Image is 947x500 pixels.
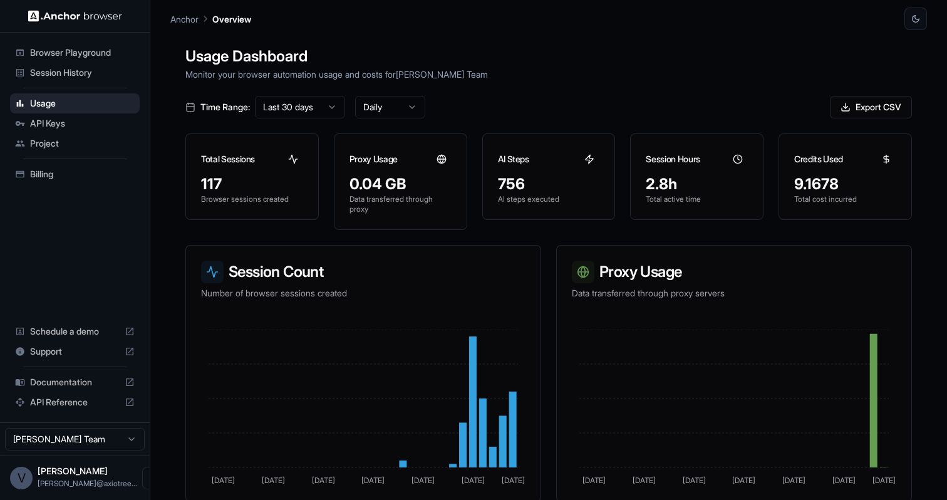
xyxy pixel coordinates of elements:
span: Time Range: [200,101,250,113]
p: AI steps executed [498,194,600,204]
div: Documentation [10,372,140,392]
div: Browser Playground [10,43,140,63]
p: Total active time [646,194,748,204]
p: Total cost incurred [794,194,896,204]
div: 2.8h [646,174,748,194]
div: 756 [498,174,600,194]
p: Browser sessions created [201,194,303,204]
tspan: [DATE] [212,476,235,485]
tspan: [DATE] [502,476,525,485]
span: Billing [30,168,135,180]
tspan: [DATE] [782,476,805,485]
p: Anchor [170,13,199,26]
tspan: [DATE] [462,476,485,485]
div: Billing [10,164,140,184]
p: Number of browser sessions created [201,287,525,299]
div: 9.1678 [794,174,896,194]
h1: Usage Dashboard [185,45,912,68]
span: API Reference [30,396,120,409]
div: V [10,467,33,489]
h3: Credits Used [794,153,843,165]
span: Documentation [30,376,120,388]
span: Session History [30,66,135,79]
h3: Proxy Usage [572,261,896,283]
span: API Keys [30,117,135,130]
span: Usage [30,97,135,110]
p: Data transferred through proxy [349,194,452,214]
span: Vipin Tanna [38,466,108,476]
button: Open menu [142,467,165,489]
span: Project [30,137,135,150]
tspan: [DATE] [633,476,656,485]
div: Session History [10,63,140,83]
p: Monitor your browser automation usage and costs for [PERSON_NAME] Team [185,68,912,81]
div: Usage [10,93,140,113]
div: Support [10,341,140,362]
h3: Total Sessions [201,153,255,165]
span: Support [30,345,120,358]
p: Overview [212,13,251,26]
div: API Keys [10,113,140,133]
div: Project [10,133,140,154]
div: API Reference [10,392,140,412]
tspan: [DATE] [262,476,285,485]
div: 0.04 GB [349,174,452,194]
h3: Session Hours [646,153,700,165]
button: Export CSV [830,96,912,118]
span: vipin@axiotree.com [38,479,137,488]
tspan: [DATE] [732,476,755,485]
tspan: [DATE] [872,476,896,485]
h3: Session Count [201,261,525,283]
tspan: [DATE] [832,476,856,485]
p: Data transferred through proxy servers [572,287,896,299]
h3: AI Steps [498,153,529,165]
div: 117 [201,174,303,194]
div: Schedule a demo [10,321,140,341]
img: Anchor Logo [28,10,122,22]
span: Schedule a demo [30,325,120,338]
tspan: [DATE] [312,476,335,485]
tspan: [DATE] [411,476,435,485]
tspan: [DATE] [683,476,706,485]
span: Browser Playground [30,46,135,59]
tspan: [DATE] [361,476,385,485]
tspan: [DATE] [582,476,606,485]
h3: Proxy Usage [349,153,398,165]
nav: breadcrumb [170,12,251,26]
